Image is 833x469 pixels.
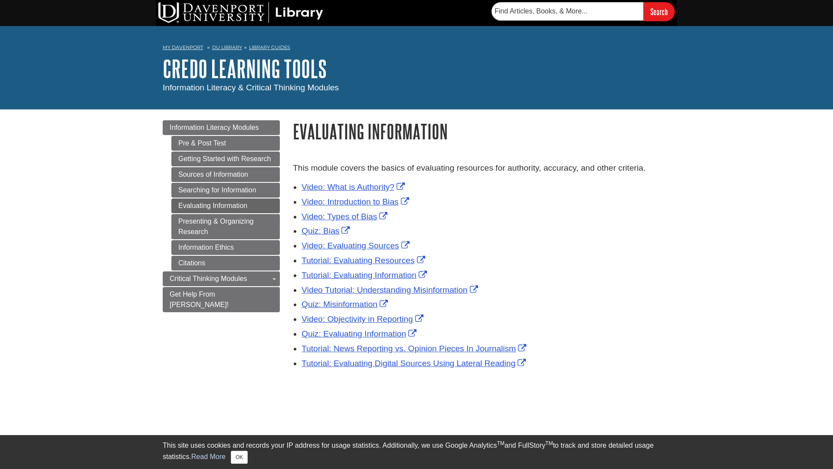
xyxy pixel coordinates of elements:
span: Information Literacy & Critical Thinking Modules [163,83,339,92]
a: Searching for Information [171,183,280,198]
button: Close [231,451,248,464]
a: Link opens in new window [302,226,352,235]
a: Link opens in new window [302,285,480,294]
img: DU Library [158,2,323,23]
nav: breadcrumb [163,42,670,56]
a: Link opens in new window [302,359,528,368]
span: Get Help From [PERSON_NAME]! [170,291,229,308]
a: Presenting & Organizing Research [171,214,280,239]
a: Link opens in new window [302,256,427,265]
a: Link opens in new window [302,241,412,250]
a: DU Library [212,44,242,50]
input: Find Articles, Books, & More... [492,2,643,20]
a: Link opens in new window [302,344,528,353]
div: Guide Page Menu [163,120,280,312]
a: Library Guides [249,44,290,50]
a: Getting Started with Research [171,152,280,166]
sup: TM [545,440,553,446]
a: Link opens in new window [302,212,390,221]
span: Critical Thinking Modules [170,275,247,282]
span: Information Literacy Modules [170,124,259,131]
a: Information Ethics [171,240,280,255]
a: Link opens in new window [302,197,411,206]
a: Link opens in new window [302,271,429,280]
a: Link opens in new window [302,329,419,338]
a: My Davenport [163,44,203,51]
sup: TM [497,440,504,446]
a: Link opens in new window [302,314,426,324]
div: This site uses cookies and records your IP address for usage statistics. Additionally, we use Goo... [163,440,670,464]
a: Sources of Information [171,167,280,182]
a: Critical Thinking Modules [163,271,280,286]
a: Link opens in new window [302,182,407,192]
a: Information Literacy Modules [163,120,280,135]
a: Evaluating Information [171,198,280,213]
a: Citations [171,256,280,271]
a: Credo Learning Tools [163,55,327,82]
input: Search [643,2,675,21]
a: Get Help From [PERSON_NAME]! [163,287,280,312]
a: Read More [191,453,226,460]
a: Pre & Post Test [171,136,280,151]
a: Link opens in new window [302,300,390,309]
form: Searches DU Library's articles, books, and more [492,2,675,21]
h1: Evaluating Information [293,120,670,142]
p: This module covers the basics of evaluating resources for authority, accuracy, and other criteria. [293,162,670,175]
